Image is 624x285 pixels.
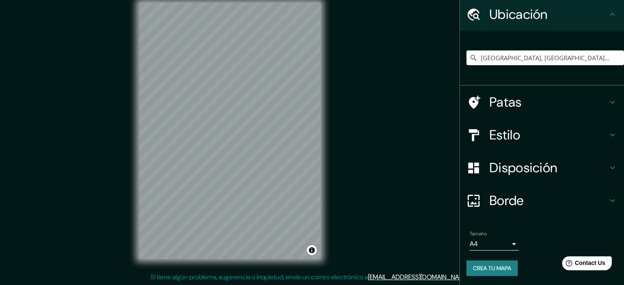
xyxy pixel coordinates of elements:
canvas: Mapa [139,2,321,259]
font: Si tiene algún problema, sugerencia o inquietud, envíe un correo electrónico a [151,273,368,281]
font: Tamaño [470,230,487,237]
button: Crea tu mapa [466,260,518,276]
font: Patas [489,93,522,111]
div: A4 [470,237,519,251]
div: Disposición [460,151,624,184]
font: Disposición [489,159,557,176]
font: Borde [489,192,524,209]
div: Borde [460,184,624,217]
font: Estilo [489,126,520,144]
font: Crea tu mapa [473,264,511,272]
font: Ubicación [489,6,548,23]
font: A4 [470,239,478,248]
div: Estilo [460,119,624,151]
a: [EMAIL_ADDRESS][DOMAIN_NAME] [368,273,469,281]
iframe: Help widget launcher [551,253,615,276]
div: Patas [460,86,624,119]
input: Elige tu ciudad o zona [466,50,624,65]
button: Activar o desactivar atribución [307,245,317,255]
